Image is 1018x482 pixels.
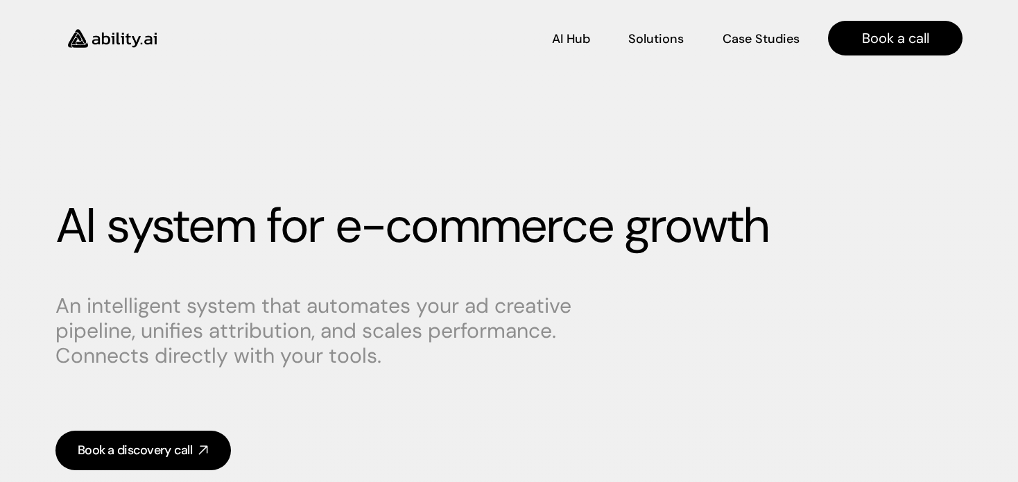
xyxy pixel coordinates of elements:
[722,26,800,51] a: Case Studies
[176,21,963,55] nav: Main navigation
[88,130,185,144] h3: Ready-to-use in Slack
[552,31,590,48] p: AI Hub
[78,442,192,459] div: Book a discovery call
[55,293,583,368] p: An intelligent system that automates your ad creative pipeline, unifies attribution, and scales p...
[828,21,963,55] a: Book a call
[628,31,684,48] p: Solutions
[552,26,590,51] a: AI Hub
[862,28,929,48] p: Book a call
[55,197,963,255] h1: AI system for e-commerce growth
[723,31,800,48] p: Case Studies
[55,431,231,470] a: Book a discovery call
[628,26,684,51] a: Solutions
